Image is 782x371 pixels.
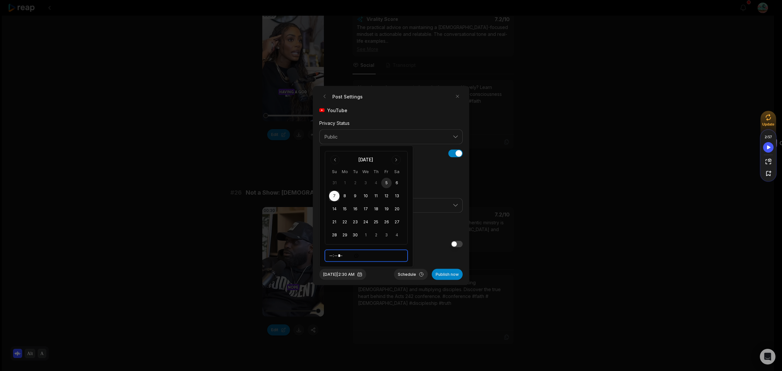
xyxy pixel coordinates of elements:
label: Privacy Status [319,120,350,126]
button: Go to next month [392,155,401,164]
button: 7 [329,191,340,201]
button: 1 [360,230,371,240]
button: 4 [392,230,402,240]
button: 11 [371,191,381,201]
button: 6 [392,178,402,188]
button: 17 [360,204,371,214]
button: 24 [360,217,371,227]
th: Thursday [371,168,381,175]
button: 29 [340,230,350,240]
button: 2 [371,230,381,240]
button: 3 [381,230,392,240]
button: 19 [381,204,392,214]
button: 21 [329,217,340,227]
button: 12 [381,191,392,201]
button: 28 [329,230,340,240]
button: 23 [350,217,360,227]
button: 10 [360,191,371,201]
button: 9 [350,191,360,201]
button: 25 [371,217,381,227]
th: Saturday [392,168,402,175]
span: Public [325,134,448,140]
th: Monday [340,168,350,175]
button: Go to previous month [330,155,340,164]
button: 8 [340,191,350,201]
button: 13 [392,191,402,201]
button: 20 [392,204,402,214]
button: 15 [340,204,350,214]
button: Publish now [432,269,463,280]
div: [DATE] [358,156,373,163]
button: 18 [371,204,381,214]
button: 5 [381,178,392,188]
button: Schedule [394,269,428,280]
button: 27 [392,217,402,227]
th: Wednesday [360,168,371,175]
button: Public [319,129,463,144]
button: [DATE]|2:30 AM [319,269,366,280]
button: 16 [350,204,360,214]
button: 30 [350,230,360,240]
h2: Post Settings [319,91,363,102]
th: Friday [381,168,392,175]
button: 22 [340,217,350,227]
button: 26 [381,217,392,227]
th: Tuesday [350,168,360,175]
button: 14 [329,204,340,214]
span: YouTube [327,107,347,114]
th: Sunday [329,168,340,175]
